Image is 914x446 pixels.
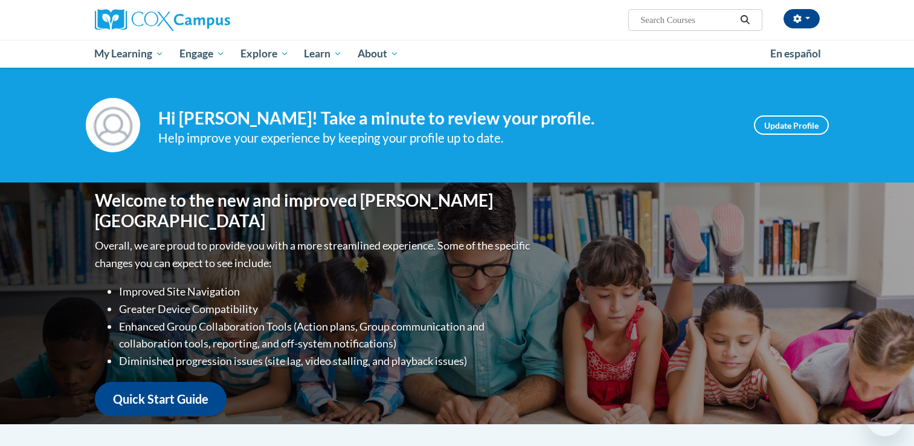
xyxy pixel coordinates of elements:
span: Explore [240,47,289,61]
span: My Learning [94,47,164,61]
input: Search Courses [639,13,736,27]
li: Enhanced Group Collaboration Tools (Action plans, Group communication and collaboration tools, re... [119,318,533,353]
span: Engage [179,47,225,61]
button: Search [736,13,754,27]
button: Account Settings [784,9,820,28]
a: En español [762,41,829,66]
h1: Welcome to the new and improved [PERSON_NAME][GEOGRAPHIC_DATA] [95,190,533,231]
a: About [350,40,407,68]
iframe: Button to launch messaging window [866,398,904,436]
li: Improved Site Navigation [119,283,533,300]
li: Diminished progression issues (site lag, video stalling, and playback issues) [119,352,533,370]
p: Overall, we are proud to provide you with a more streamlined experience. Some of the specific cha... [95,237,533,272]
span: Learn [304,47,342,61]
span: About [358,47,399,61]
div: Main menu [77,40,838,68]
a: Engage [172,40,233,68]
img: Profile Image [86,98,140,152]
img: Cox Campus [95,9,230,31]
div: Help improve your experience by keeping your profile up to date. [158,128,736,148]
a: Explore [233,40,297,68]
span: En español [770,47,821,60]
h4: Hi [PERSON_NAME]! Take a minute to review your profile. [158,108,736,129]
a: Quick Start Guide [95,382,227,416]
li: Greater Device Compatibility [119,300,533,318]
a: My Learning [87,40,172,68]
a: Learn [296,40,350,68]
a: Update Profile [754,115,829,135]
a: Cox Campus [95,9,324,31]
